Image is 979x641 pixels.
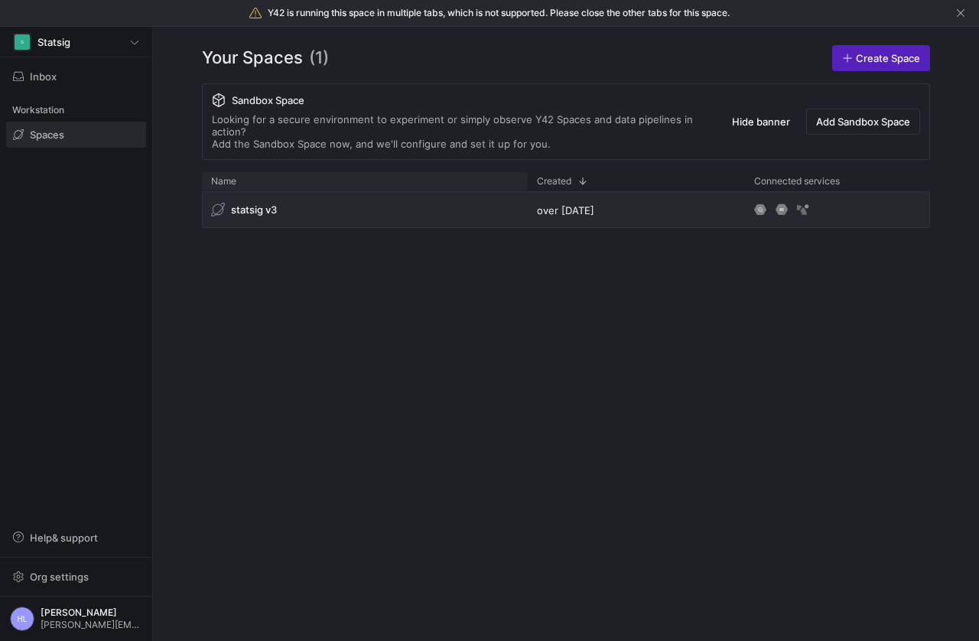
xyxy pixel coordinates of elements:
button: Inbox [6,63,146,89]
span: Sandbox Space [232,94,304,106]
span: [PERSON_NAME][EMAIL_ADDRESS][DOMAIN_NAME] [41,620,142,630]
div: Press SPACE to select this row. [202,191,930,234]
span: Spaces [30,129,64,141]
span: Connected services [754,176,840,187]
span: [PERSON_NAME] [41,607,142,618]
span: over [DATE] [537,204,594,216]
span: Create Space [856,52,920,64]
span: Your Spaces [202,45,303,71]
div: HL [10,607,34,631]
span: Hide banner [732,116,790,128]
button: HL[PERSON_NAME][PERSON_NAME][EMAIL_ADDRESS][DOMAIN_NAME] [6,603,146,635]
span: Add Sandbox Space [816,116,910,128]
a: Create Space [832,45,930,71]
span: Inbox [30,70,57,83]
span: Statsig [37,36,70,48]
span: (1) [309,45,329,71]
button: Org settings [6,564,146,590]
button: Hide banner [722,109,800,135]
div: Workstation [6,99,146,122]
span: Created [537,176,571,187]
button: Help& support [6,525,146,551]
button: Add Sandbox Space [806,109,920,135]
span: Org settings [30,571,89,583]
span: statsig v3 [231,203,277,216]
div: Looking for a secure environment to experiment or simply observe Y42 Spaces and data pipelines in... [212,113,710,150]
span: Help & support [30,532,98,544]
span: Y42 is running this space in multiple tabs, which is not supported. Please close the other tabs f... [268,8,730,18]
span: Name [211,176,236,187]
div: S [15,34,30,50]
a: Org settings [6,572,146,584]
a: Spaces [6,122,146,148]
